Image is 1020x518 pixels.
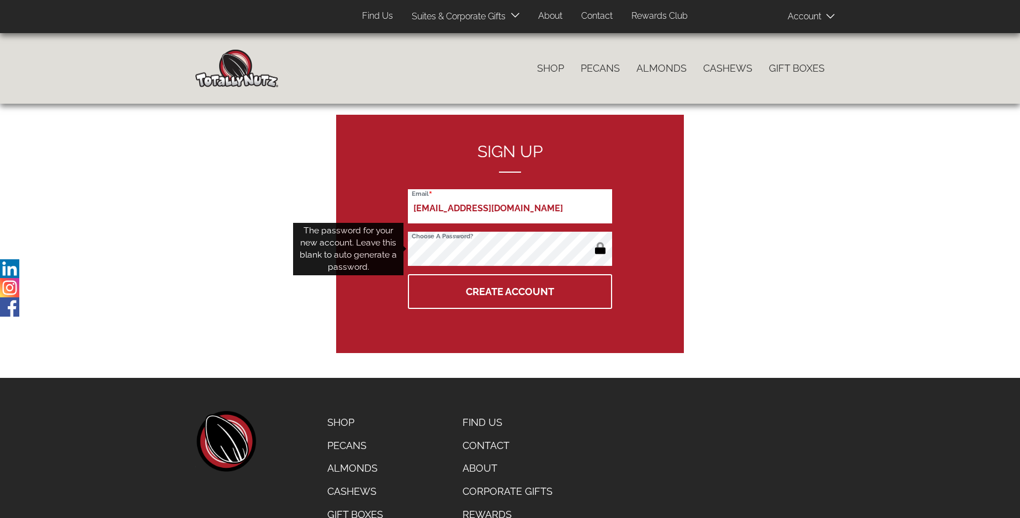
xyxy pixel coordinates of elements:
a: Almonds [628,57,695,80]
a: Cashews [319,480,391,503]
input: Email [408,189,612,223]
a: Almonds [319,457,391,480]
div: The password for your new account. Leave this blank to auto generate a password. [293,223,403,275]
a: Pecans [319,434,391,457]
a: Gift Boxes [761,57,833,80]
a: Shop [529,57,572,80]
h2: Sign up [408,142,612,173]
a: Rewards Club [623,6,696,27]
a: Cashews [695,57,761,80]
a: Suites & Corporate Gifts [403,6,509,28]
a: Shop [319,411,391,434]
a: About [530,6,571,27]
a: Find Us [354,6,401,27]
a: Contact [573,6,621,27]
img: Home [195,50,278,87]
a: Contact [454,434,563,457]
button: Create Account [408,274,612,309]
a: Find Us [454,411,563,434]
a: About [454,457,563,480]
a: home [195,411,256,472]
a: Pecans [572,57,628,80]
a: Corporate Gifts [454,480,563,503]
